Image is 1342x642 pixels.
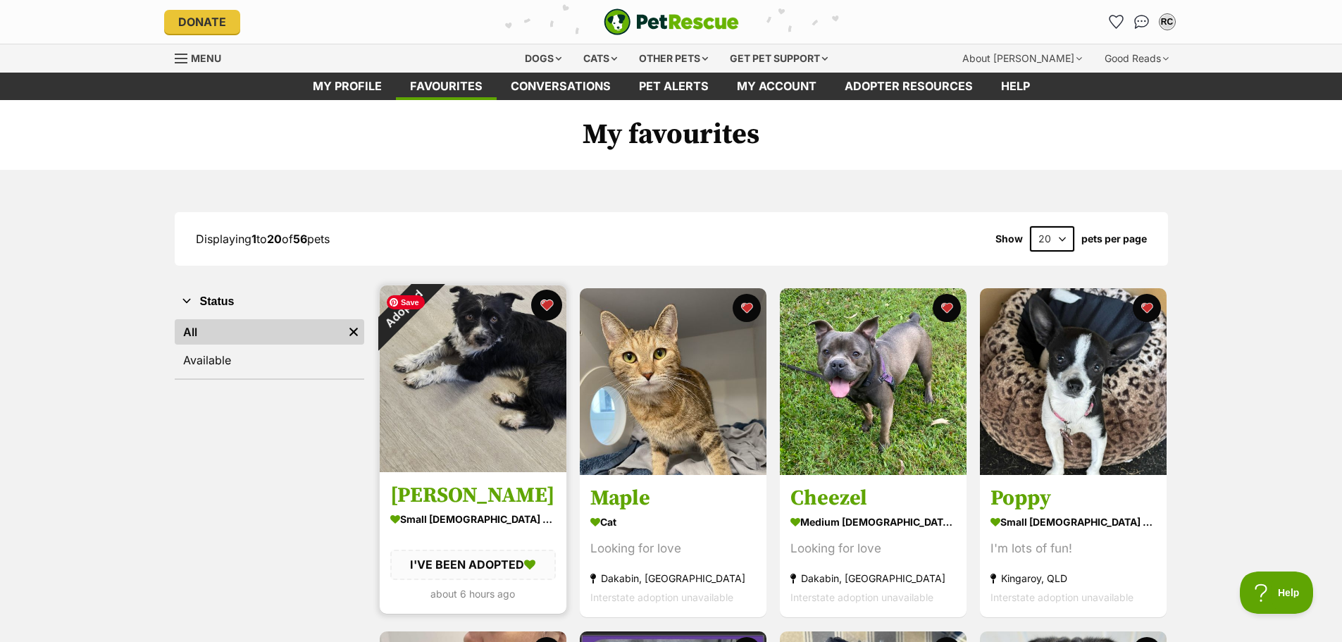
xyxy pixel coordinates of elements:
div: Good Reads [1095,44,1179,73]
div: Dogs [515,44,571,73]
button: favourite [1133,294,1161,322]
a: Help [987,73,1044,100]
a: Cheezel medium [DEMOGRAPHIC_DATA] Dog Looking for love Dakabin, [GEOGRAPHIC_DATA] Interstate adop... [780,475,967,618]
button: favourite [531,290,562,321]
h3: Cheezel [790,486,956,512]
span: Displaying to of pets [196,232,330,246]
a: PetRescue [604,8,739,35]
a: Conversations [1131,11,1153,33]
a: Maple Cat Looking for love Dakabin, [GEOGRAPHIC_DATA] Interstate adoption unavailable favourite [580,475,766,618]
strong: 20 [267,232,282,246]
a: Menu [175,44,231,70]
span: Show [995,233,1023,245]
strong: 56 [293,232,307,246]
a: Available [175,347,364,373]
a: conversations [497,73,625,100]
div: Status [175,316,364,378]
label: pets per page [1081,233,1147,245]
div: About [PERSON_NAME] [952,44,1092,73]
span: Interstate adoption unavailable [790,592,933,604]
h3: Maple [590,486,756,512]
div: RC [1160,15,1174,29]
h3: Poppy [990,486,1156,512]
img: Poppy [980,288,1167,475]
a: Remove filter [343,319,364,345]
a: Adopted [380,461,566,475]
ul: Account quick links [1105,11,1179,33]
a: My profile [299,73,396,100]
a: Pet alerts [625,73,723,100]
img: Maple [580,288,766,475]
div: Kingaroy, QLD [990,569,1156,588]
button: My account [1156,11,1179,33]
div: Cat [590,512,756,533]
iframe: Help Scout Beacon - Open [1240,572,1314,614]
a: Donate [164,10,240,34]
div: Dakabin, [GEOGRAPHIC_DATA] [790,569,956,588]
img: Cheezel [780,288,967,475]
div: Looking for love [590,540,756,559]
img: Sam [380,285,566,472]
a: [PERSON_NAME] small [DEMOGRAPHIC_DATA] Dog I'VE BEEN ADOPTED about 6 hours ago favourite [380,472,566,614]
img: chat-41dd97257d64d25036548639549fe6c8038ab92f7586957e7f3b1b290dea8141.svg [1134,15,1149,29]
div: Other pets [629,44,718,73]
div: small [DEMOGRAPHIC_DATA] Dog [390,510,556,530]
div: medium [DEMOGRAPHIC_DATA] Dog [790,512,956,533]
div: Get pet support [720,44,838,73]
h3: [PERSON_NAME] [390,483,556,510]
div: about 6 hours ago [390,584,556,603]
span: Save [387,295,425,309]
strong: 1 [251,232,256,246]
a: Poppy small [DEMOGRAPHIC_DATA] Dog I'm lots of fun! Kingaroy, QLD Interstate adoption unavailable... [980,475,1167,618]
a: My account [723,73,831,100]
button: Status [175,292,364,311]
div: small [DEMOGRAPHIC_DATA] Dog [990,512,1156,533]
div: I'VE BEEN ADOPTED [390,550,556,580]
button: favourite [733,294,761,322]
span: Menu [191,52,221,64]
div: Cats [573,44,627,73]
a: Favourites [396,73,497,100]
a: All [175,319,343,345]
div: Dakabin, [GEOGRAPHIC_DATA] [590,569,756,588]
a: Favourites [1105,11,1128,33]
img: logo-e224e6f780fb5917bec1dbf3a21bbac754714ae5b6737aabdf751b685950b380.svg [604,8,739,35]
div: I'm lots of fun! [990,540,1156,559]
span: Interstate adoption unavailable [590,592,733,604]
a: Adopter resources [831,73,987,100]
span: Interstate adoption unavailable [990,592,1133,604]
div: Looking for love [790,540,956,559]
button: favourite [933,294,961,322]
